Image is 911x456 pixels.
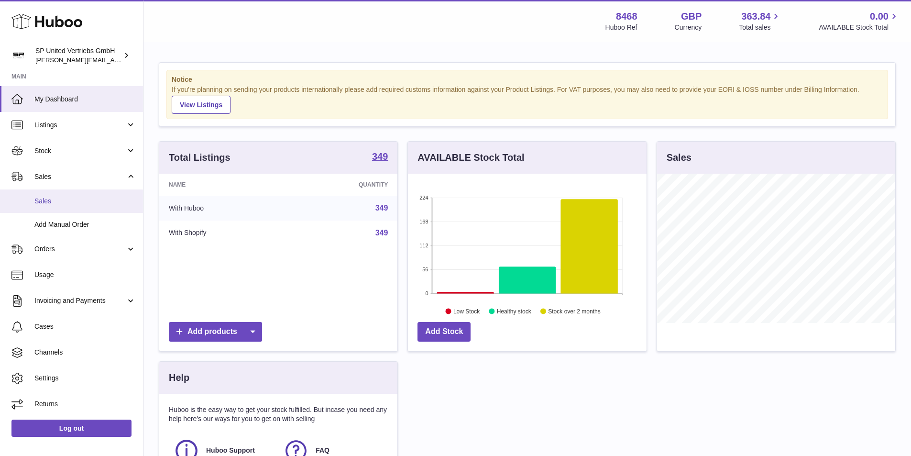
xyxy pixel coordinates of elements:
a: 349 [372,152,388,163]
span: Huboo Support [206,446,255,455]
span: Orders [34,245,126,254]
a: 363.84 Total sales [739,10,781,32]
span: Cases [34,322,136,331]
text: 224 [419,195,428,200]
h3: Sales [667,151,691,164]
span: My Dashboard [34,95,136,104]
div: Huboo Ref [605,23,637,32]
text: 0 [426,290,428,296]
a: 0.00 AVAILABLE Stock Total [819,10,900,32]
span: Sales [34,172,126,181]
span: 0.00 [870,10,889,23]
span: Total sales [739,23,781,32]
a: Add Stock [417,322,471,342]
h3: AVAILABLE Stock Total [417,151,524,164]
span: Settings [34,374,136,383]
span: Usage [34,270,136,279]
div: Currency [675,23,702,32]
span: Returns [34,400,136,409]
td: With Shopify [159,221,288,245]
span: Add Manual Order [34,220,136,229]
strong: Notice [172,75,883,84]
a: Log out [11,420,132,437]
a: Add products [169,322,262,342]
span: FAQ [316,446,329,455]
td: With Huboo [159,196,288,221]
th: Name [159,174,288,196]
a: 349 [375,204,388,212]
span: Channels [34,348,136,357]
strong: 349 [372,152,388,161]
span: Sales [34,197,136,206]
th: Quantity [288,174,398,196]
div: If you're planning on sending your products internationally please add required customs informati... [172,85,883,114]
span: Invoicing and Payments [34,296,126,305]
span: 363.84 [741,10,770,23]
div: SP United Vertriebs GmbH [35,46,121,65]
strong: GBP [681,10,702,23]
strong: 8468 [616,10,637,23]
text: Healthy stock [497,308,532,314]
text: 168 [419,219,428,224]
h3: Help [169,371,189,384]
text: Low Stock [453,308,480,314]
a: 349 [375,229,388,237]
p: Huboo is the easy way to get your stock fulfilled. But incase you need any help here's our ways f... [169,405,388,423]
h3: Total Listings [169,151,230,164]
text: Stock over 2 months [549,308,601,314]
span: Listings [34,121,126,130]
span: Stock [34,146,126,156]
a: View Listings [172,96,230,114]
text: 56 [423,267,428,272]
text: 112 [419,243,428,248]
span: AVAILABLE Stock Total [819,23,900,32]
span: [PERSON_NAME][EMAIL_ADDRESS][DOMAIN_NAME] [35,56,192,64]
img: tim@sp-united.com [11,48,26,63]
